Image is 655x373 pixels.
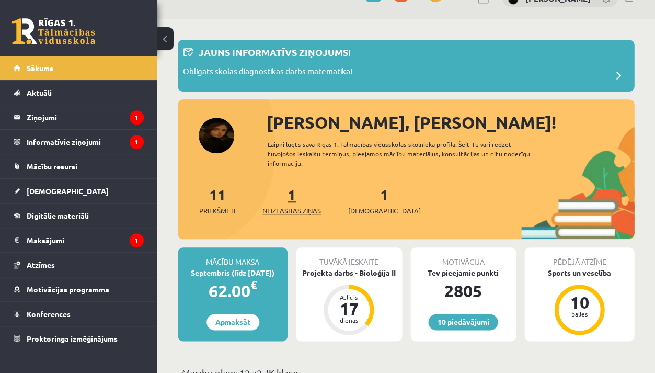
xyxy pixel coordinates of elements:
legend: Ziņojumi [27,105,144,129]
span: € [250,277,257,292]
a: 10 piedāvājumi [428,314,498,330]
legend: Maksājumi [27,228,144,252]
div: Pēdējā atzīme [524,247,634,267]
span: [DEMOGRAPHIC_DATA] [348,206,420,216]
div: Projekta darbs - Bioloģija II [296,267,401,278]
span: Priekšmeti [199,206,235,216]
p: Obligāts skolas diagnostikas darbs matemātikā! [183,65,352,80]
div: 62.00 [178,278,288,303]
a: Sākums [14,56,144,80]
div: 17 [333,300,364,317]
span: Aktuāli [27,88,52,97]
a: Ziņojumi1 [14,105,144,129]
a: Maksājumi1 [14,228,144,252]
div: Motivācija [410,247,516,267]
a: Rīgas 1. Tālmācības vidusskola [12,18,95,44]
div: 2805 [410,278,516,303]
a: Apmaksāt [206,314,259,330]
i: 1 [130,135,144,149]
span: Motivācijas programma [27,285,109,294]
span: Konferences [27,309,71,319]
i: 1 [130,233,144,247]
div: Laipni lūgts savā Rīgas 1. Tālmācības vidusskolas skolnieka profilā. Šeit Tu vari redzēt tuvojošo... [268,140,542,168]
div: Atlicis [333,294,364,300]
a: Konferences [14,302,144,326]
a: Mācību resursi [14,154,144,178]
a: [DEMOGRAPHIC_DATA] [14,179,144,203]
a: Jauns informatīvs ziņojums! Obligāts skolas diagnostikas darbs matemātikā! [183,45,629,86]
a: 11Priekšmeti [199,185,235,216]
p: Jauns informatīvs ziņojums! [199,45,351,59]
a: Atzīmes [14,253,144,277]
div: Mācību maksa [178,247,288,267]
a: Sports un veselība 10 balles [524,267,634,336]
div: Tev pieejamie punkti [410,267,516,278]
legend: Informatīvie ziņojumi [27,130,144,154]
div: dienas [333,317,364,323]
a: 1[DEMOGRAPHIC_DATA] [348,185,420,216]
a: 1Neizlasītās ziņas [262,185,321,216]
a: Informatīvie ziņojumi1 [14,130,144,154]
div: balles [564,311,595,317]
a: Proktoringa izmēģinājums [14,326,144,351]
span: Mācību resursi [27,162,77,171]
a: Digitālie materiāli [14,204,144,228]
span: Proktoringa izmēģinājums [27,334,118,343]
div: Sports un veselība [524,267,634,278]
a: Aktuāli [14,81,144,105]
div: Septembris (līdz [DATE]) [178,267,288,278]
div: Tuvākā ieskaite [296,247,401,267]
i: 1 [130,110,144,125]
span: Atzīmes [27,260,55,269]
div: 10 [564,294,595,311]
a: Projekta darbs - Bioloģija II Atlicis 17 dienas [296,267,401,336]
a: Motivācijas programma [14,277,144,301]
span: [DEMOGRAPHIC_DATA] [27,186,109,196]
span: Sākums [27,63,53,73]
span: Neizlasītās ziņas [262,206,321,216]
div: [PERSON_NAME], [PERSON_NAME]! [267,110,634,135]
span: Digitālie materiāli [27,211,89,220]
